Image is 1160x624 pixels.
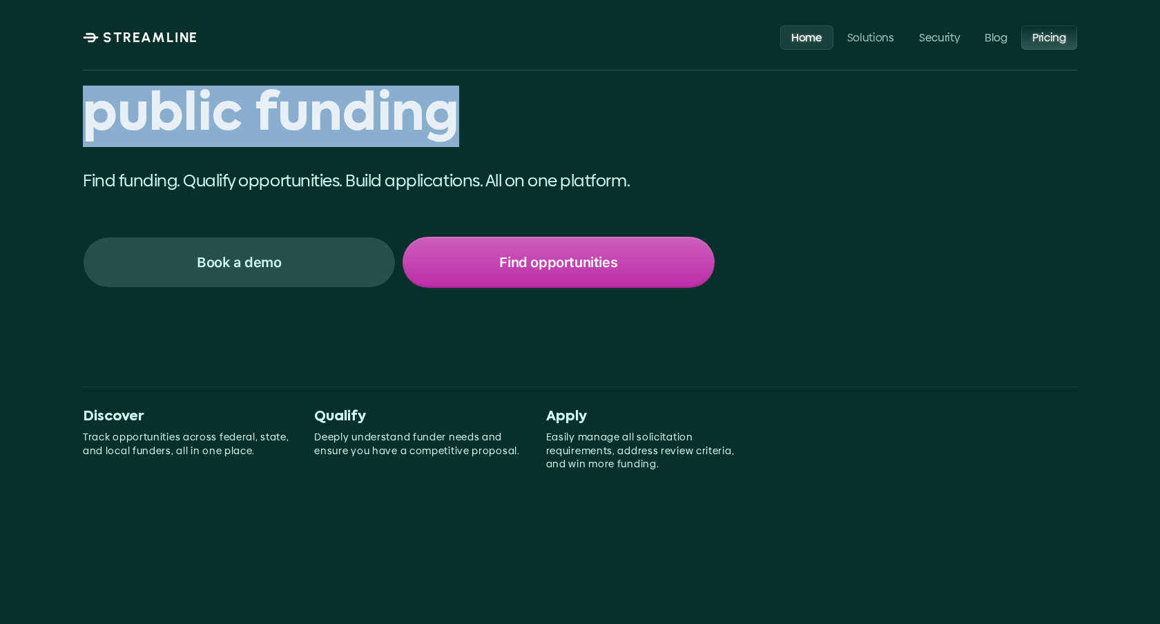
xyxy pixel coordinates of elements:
a: Book a demo [83,237,396,288]
p: Security [919,30,960,43]
h1: Win more public funding [83,24,715,147]
p: Find opportunities [499,253,617,271]
p: STREAMLINE [103,29,198,46]
p: Pricing [1032,30,1066,43]
p: Book a demo [197,253,282,271]
p: Blog [985,30,1008,43]
a: STREAMLINE [83,29,198,46]
p: Apply [546,409,755,425]
p: Easily manage all solicitation requirements, address review criteria, and win more funding. [546,431,755,471]
p: Deeply understand funder needs and ensure you have a competitive proposal. [314,431,523,458]
a: Pricing [1021,25,1077,49]
p: Discover [83,409,292,425]
a: Blog [974,25,1019,49]
p: Find funding. Qualify opportunities. Build applications. All on one platform. [83,169,715,193]
a: Find opportunities [403,237,715,288]
p: Solutions [847,30,894,43]
p: Track opportunities across federal, state, and local funders, all in one place. [83,431,292,458]
a: Home [780,25,833,49]
p: Qualify [314,409,523,425]
p: Home [791,30,822,43]
a: Security [908,25,971,49]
